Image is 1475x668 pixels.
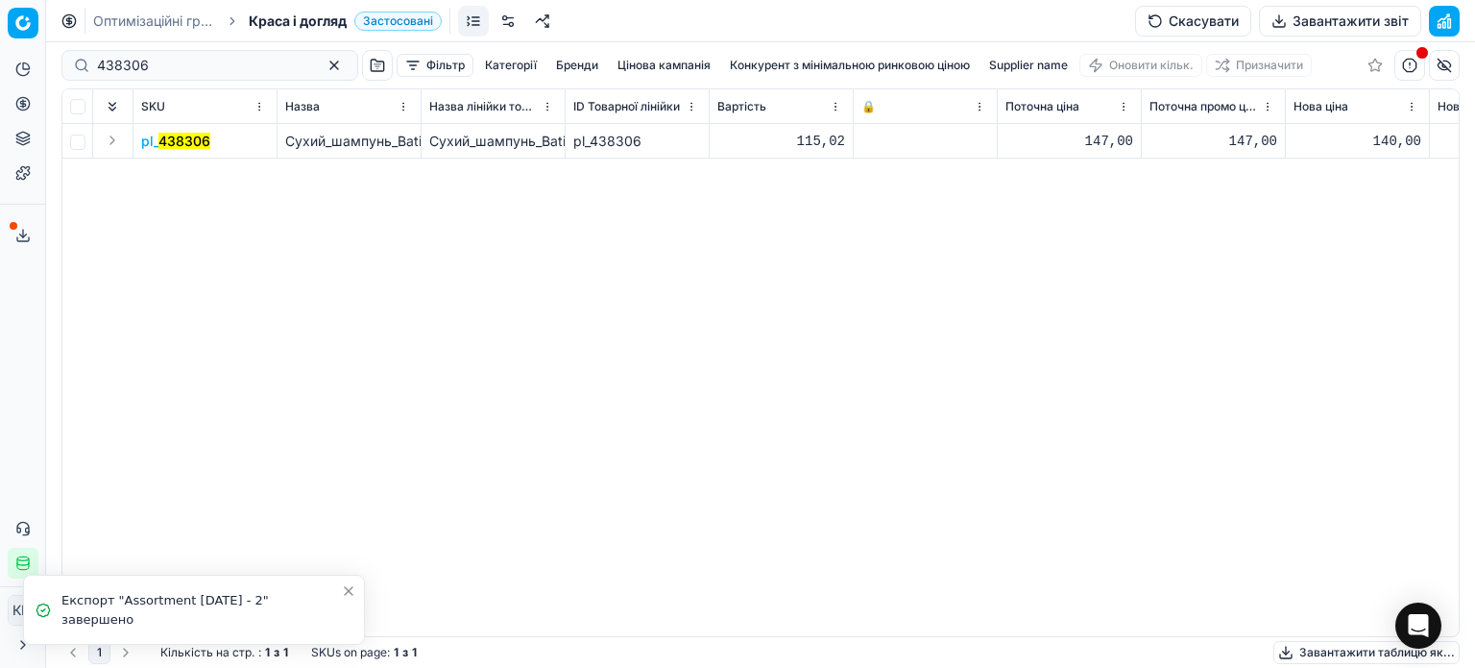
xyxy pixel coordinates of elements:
[249,12,347,31] span: Краса і догляд
[573,99,680,114] span: ID Товарної лінійки
[429,132,557,151] div: Сухий_шампунь_Batiste_Cherry_200_мл
[402,645,408,660] strong: з
[1294,99,1348,114] span: Нова ціна
[101,95,124,118] button: Expand all
[283,645,288,660] strong: 1
[1005,132,1133,151] div: 147,00
[1005,99,1079,114] span: Поточна ціна
[1079,54,1202,77] button: Оновити кільк.
[97,56,307,75] input: Пошук по SKU або назві
[160,645,254,660] span: Кількість на стр.
[1149,132,1277,151] div: 147,00
[93,12,216,31] a: Оптимізаційні групи
[141,132,210,151] button: pl_438306
[61,641,85,664] button: Go to previous page
[981,54,1076,77] button: Supplier name
[1149,99,1258,114] span: Поточна промо ціна
[114,641,137,664] button: Go to next page
[158,133,210,149] mark: 438306
[861,99,876,114] span: 🔒
[394,645,399,660] strong: 1
[573,132,701,151] div: pl_438306
[61,641,137,664] nav: pagination
[610,54,718,77] button: Цінова кампанія
[141,99,165,114] span: SKU
[1259,6,1421,37] button: Завантажити звіт
[141,132,210,151] span: pl_
[265,645,270,660] strong: 1
[1206,54,1312,77] button: Призначити
[477,54,544,77] button: Категорії
[717,132,845,151] div: 115,02
[548,54,606,77] button: Бренди
[337,580,360,603] button: Close toast
[1273,641,1460,664] button: Завантажити таблицю як...
[397,54,473,77] button: Фільтр
[1135,6,1251,37] button: Скасувати
[8,595,38,626] button: КM
[1294,132,1421,151] div: 140,00
[722,54,978,77] button: Конкурент з мінімальною ринковою ціною
[429,99,538,114] span: Назва лінійки товарів
[311,645,390,660] span: SKUs on page :
[285,99,320,114] span: Назва
[160,645,288,660] div: :
[274,645,279,660] strong: з
[61,591,341,629] div: Експорт "Assortment [DATE] - 2" завершено
[9,596,37,625] span: КM
[93,12,442,31] nav: breadcrumb
[88,641,110,664] button: 1
[717,99,766,114] span: Вартість
[354,12,442,31] span: Застосовані
[249,12,442,31] span: Краса і доглядЗастосовані
[412,645,417,660] strong: 1
[285,133,542,149] span: Сухий_шампунь_Batiste_Cherry_200_мл
[1395,603,1441,649] div: Open Intercom Messenger
[101,129,124,152] button: Expand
